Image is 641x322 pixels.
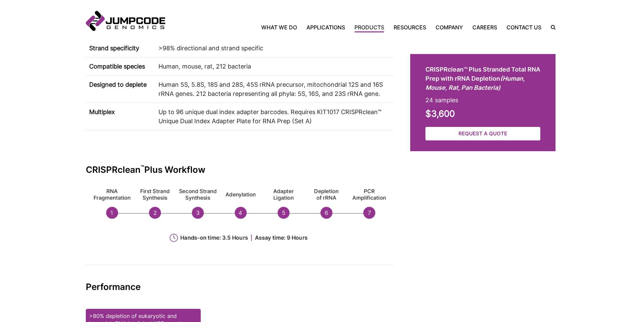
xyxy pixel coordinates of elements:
[425,96,540,105] p: 24 samples
[389,23,431,31] a: Resources
[425,127,540,141] a: Request a Quote
[86,282,393,292] h2: Performance
[155,39,393,57] td: >98% directional and strand specific
[546,25,556,30] label: Search the site.
[425,65,540,92] h2: CRISPRclean™ Plus Stranded Total RNA Prep with rRNA Depletion
[165,23,546,31] nav: Primary Navigation
[350,23,389,31] a: Products
[502,23,546,31] a: Contact Us
[468,23,502,31] a: Careers
[86,182,393,226] img: CRISPRclean™ workflow
[155,76,393,103] td: Human 5S, 5.8S, 18S and 28S, 45S rRNA precursor, mitochondrial 12S and 16S rRNA genes. 212 bacter...
[86,164,393,175] h2: CRISPRclean Plus Workflow
[425,108,455,119] strong: $3,600
[155,103,393,130] td: Up to 96 unique dual index adapter barcodes. Requires KIT1017 CRISPRclean™ Unique Dual Index Adap...
[141,164,144,171] sup: ™
[86,76,155,103] th: Designed to deplete
[86,39,155,57] th: Strand specificity
[302,23,350,31] a: Applications
[86,103,155,130] th: Multiplex
[261,23,302,31] a: What We Do
[431,23,468,31] a: Company
[155,57,393,76] td: Human, mouse, rat, 212 bacteria
[86,57,155,76] th: Compatible species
